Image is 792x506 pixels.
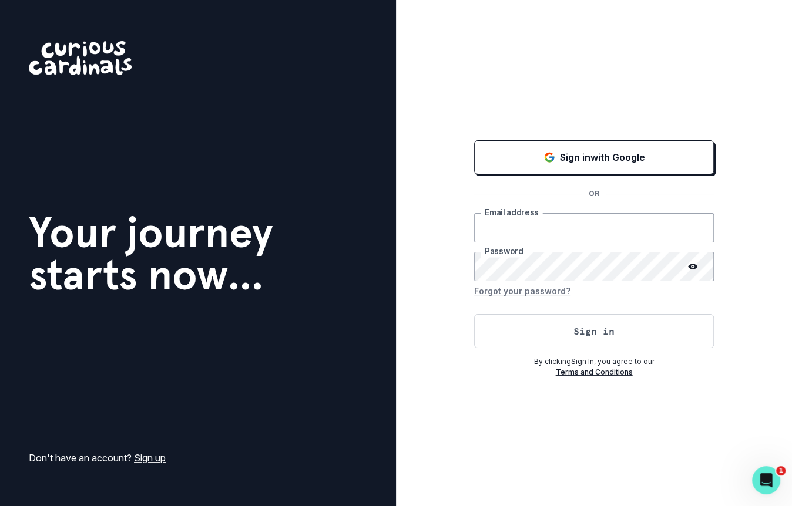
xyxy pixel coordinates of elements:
[560,150,645,164] p: Sign in with Google
[29,451,166,465] p: Don't have an account?
[752,466,780,494] iframe: Intercom live chat
[29,41,132,75] img: Curious Cardinals Logo
[474,356,714,367] p: By clicking Sign In , you agree to our
[474,281,570,300] button: Forgot your password?
[134,452,166,464] a: Sign up
[474,140,714,174] button: Sign in with Google (GSuite)
[556,367,633,376] a: Terms and Conditions
[474,314,714,348] button: Sign in
[776,466,786,475] span: 1
[582,188,606,199] p: OR
[29,211,273,296] h1: Your journey starts now...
